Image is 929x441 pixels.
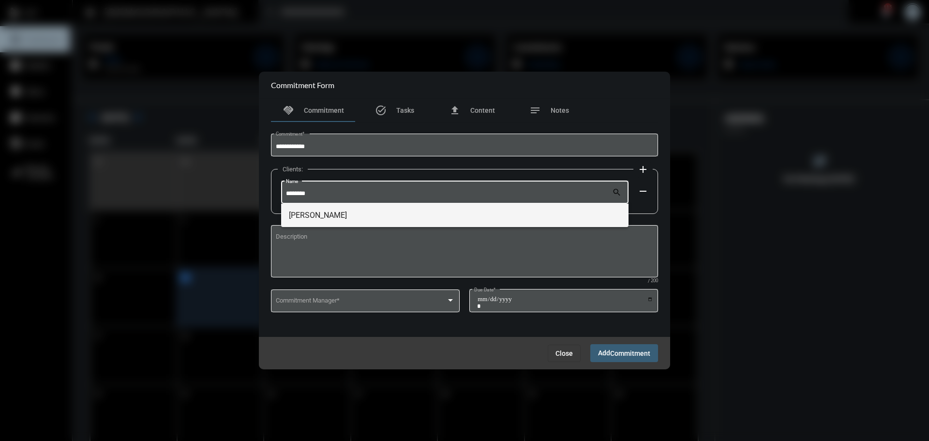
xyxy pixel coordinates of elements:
mat-icon: file_upload [449,105,461,116]
span: Commitment [304,106,344,114]
span: Add [598,349,650,357]
mat-icon: search [612,187,624,199]
mat-hint: / 200 [648,278,658,284]
label: Clients: [278,166,308,173]
mat-icon: add [637,164,649,175]
mat-icon: task_alt [375,105,387,116]
span: Close [555,350,573,357]
mat-icon: remove [637,185,649,197]
mat-icon: handshake [283,105,294,116]
button: Close [548,345,581,362]
span: [PERSON_NAME] [289,204,621,227]
h2: Commitment Form [271,80,334,90]
span: Commitment [610,350,650,357]
span: Tasks [396,106,414,114]
mat-icon: notes [529,105,541,116]
button: AddCommitment [590,344,658,362]
span: Content [470,106,495,114]
span: Notes [551,106,569,114]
